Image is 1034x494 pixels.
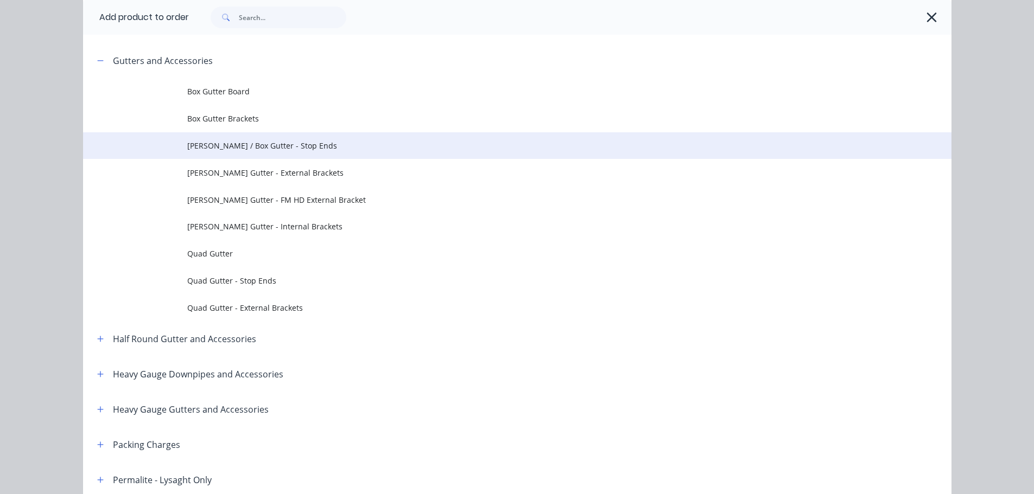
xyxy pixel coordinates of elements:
[187,302,798,313] span: Quad Gutter - External Brackets
[187,86,798,97] span: Box Gutter Board
[239,7,346,28] input: Search...
[113,473,212,486] div: Permalite - Lysaght Only
[113,332,256,345] div: Half Round Gutter and Accessories
[187,113,798,124] span: Box Gutter Brackets
[187,275,798,286] span: Quad Gutter - Stop Ends
[113,368,283,381] div: Heavy Gauge Downpipes and Accessories
[113,54,213,67] div: Gutters and Accessories
[187,194,798,206] span: [PERSON_NAME] Gutter - FM HD External Bracket
[187,221,798,232] span: [PERSON_NAME] Gutter - Internal Brackets
[113,438,180,451] div: Packing Charges
[113,403,269,416] div: Heavy Gauge Gutters and Accessories
[187,167,798,178] span: [PERSON_NAME] Gutter - External Brackets
[187,248,798,259] span: Quad Gutter
[187,140,798,151] span: [PERSON_NAME] / Box Gutter - Stop Ends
